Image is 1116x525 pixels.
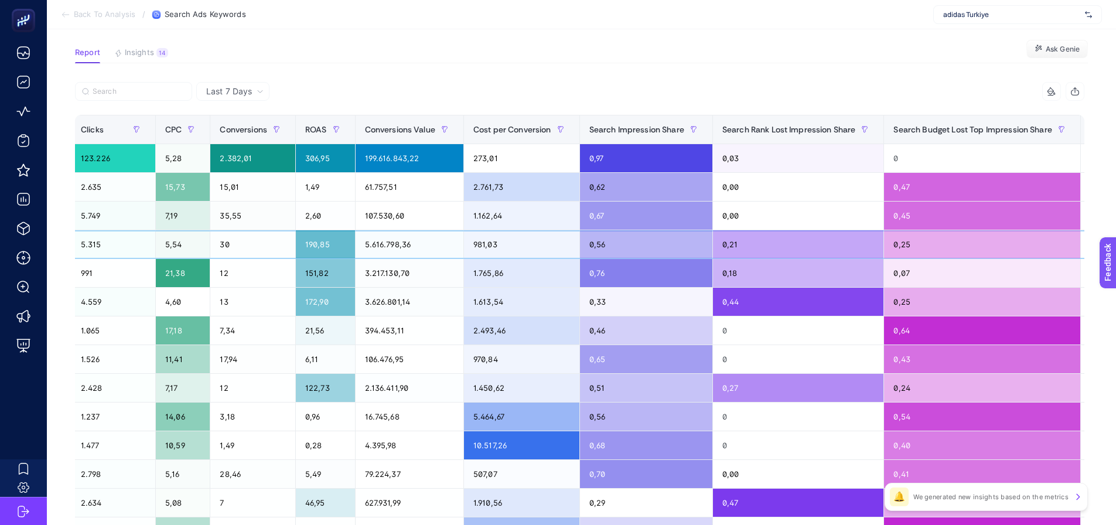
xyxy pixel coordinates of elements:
[464,403,579,431] div: 5.464,67
[71,431,155,459] div: 1.477
[296,489,355,517] div: 46,95
[464,230,579,258] div: 981,03
[722,125,856,134] span: Search Rank Lost Impression Share
[74,10,135,19] span: Back To Analysis
[296,144,355,172] div: 306,95
[210,144,295,172] div: 2.382,01
[713,374,884,402] div: 0,27
[464,144,579,172] div: 273,01
[464,431,579,459] div: 10.517,26
[884,288,1080,316] div: 0,25
[580,288,712,316] div: 0,33
[156,460,210,488] div: 5,16
[713,259,884,287] div: 0,18
[890,487,909,506] div: 🔔
[1026,40,1088,59] button: Ask Genie
[71,374,155,402] div: 2.428
[71,202,155,230] div: 5.749
[356,144,463,172] div: 199.616.843,22
[210,316,295,345] div: 7,34
[473,125,551,134] span: Cost per Conversion
[296,345,355,373] div: 6,11
[884,345,1080,373] div: 0,43
[589,125,684,134] span: Search Impression Share
[1085,9,1092,21] img: svg%3e
[220,125,267,134] span: Conversions
[713,489,884,517] div: 0,47
[296,230,355,258] div: 190,85
[713,316,884,345] div: 0
[464,202,579,230] div: 1.162,64
[464,460,579,488] div: 507,07
[71,144,155,172] div: 123.226
[156,374,210,402] div: 7,17
[713,144,884,172] div: 0,03
[884,173,1080,201] div: 0,47
[305,125,327,134] span: ROAS
[356,173,463,201] div: 61.757,51
[464,316,579,345] div: 2.493,46
[71,403,155,431] div: 1.237
[296,460,355,488] div: 5,49
[713,345,884,373] div: 0
[142,9,145,19] span: /
[713,230,884,258] div: 0,21
[464,489,579,517] div: 1.910,56
[580,460,712,488] div: 0,70
[464,173,579,201] div: 2.761,73
[365,125,435,134] span: Conversions Value
[356,345,463,373] div: 106.476,95
[884,431,1080,459] div: 0,40
[884,144,1080,172] div: 0
[713,460,884,488] div: 0,00
[713,288,884,316] div: 0,44
[580,144,712,172] div: 0,97
[356,202,463,230] div: 107.530,60
[296,403,355,431] div: 0,96
[296,374,355,402] div: 122,73
[884,374,1080,402] div: 0,24
[156,230,210,258] div: 5,54
[81,125,104,134] span: Clicks
[75,48,100,57] span: Report
[884,230,1080,258] div: 0,25
[71,460,155,488] div: 2.798
[71,288,155,316] div: 4.559
[713,431,884,459] div: 0
[156,173,210,201] div: 15,73
[156,144,210,172] div: 5,28
[156,431,210,459] div: 10,59
[156,316,210,345] div: 17,18
[71,259,155,287] div: 991
[71,345,155,373] div: 1.526
[156,48,168,57] div: 14
[165,125,182,134] span: CPC
[464,345,579,373] div: 970,84
[356,316,463,345] div: 394.453,11
[210,431,295,459] div: 1,49
[156,202,210,230] div: 7,19
[580,259,712,287] div: 0,76
[580,202,712,230] div: 0,67
[580,374,712,402] div: 0,51
[125,48,154,57] span: Insights
[356,460,463,488] div: 79.224,37
[71,173,155,201] div: 2.635
[356,374,463,402] div: 2.136.411,90
[580,173,712,201] div: 0,62
[580,345,712,373] div: 0,65
[884,202,1080,230] div: 0,45
[71,230,155,258] div: 5.315
[210,460,295,488] div: 28,46
[206,86,252,97] span: Last 7 Days
[296,173,355,201] div: 1,49
[893,125,1052,134] span: Search Budget Lost Top Impression Share
[156,345,210,373] div: 11,41
[464,374,579,402] div: 1.450,62
[210,489,295,517] div: 7
[913,492,1069,502] p: We generated new insights based on the metrics
[296,288,355,316] div: 172,90
[884,316,1080,345] div: 0,64
[93,87,185,96] input: Search
[210,403,295,431] div: 3,18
